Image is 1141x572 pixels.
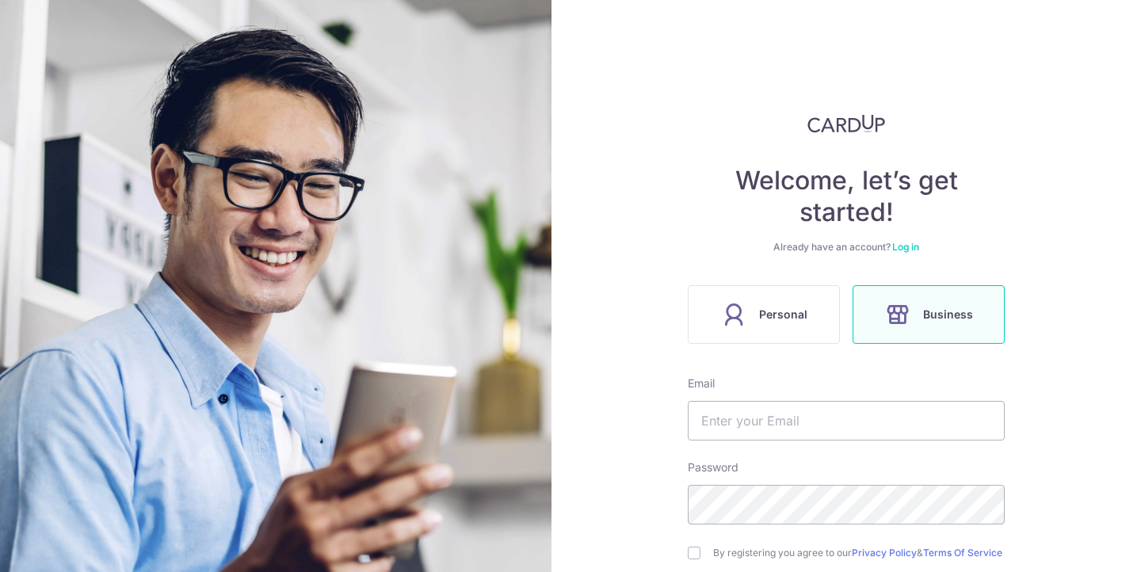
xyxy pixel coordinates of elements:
img: CardUp Logo [807,114,885,133]
a: Terms Of Service [923,547,1002,559]
input: Enter your Email [688,401,1005,440]
a: Log in [892,241,919,253]
a: Personal [681,285,846,344]
div: Already have an account? [688,241,1005,254]
h4: Welcome, let’s get started! [688,165,1005,228]
label: Password [688,460,738,475]
label: By registering you agree to our & [713,547,1005,559]
span: Personal [759,305,807,324]
label: Email [688,376,715,391]
span: Business [923,305,973,324]
a: Privacy Policy [852,547,917,559]
a: Business [846,285,1011,344]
